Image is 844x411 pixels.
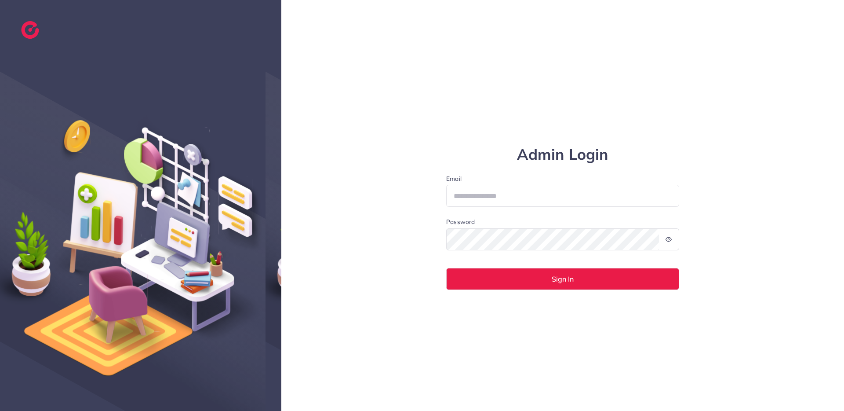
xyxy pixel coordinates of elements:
[446,146,679,164] h1: Admin Login
[446,268,679,290] button: Sign In
[552,275,574,283] span: Sign In
[21,21,39,39] img: logo
[446,174,679,183] label: Email
[446,217,475,226] label: Password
